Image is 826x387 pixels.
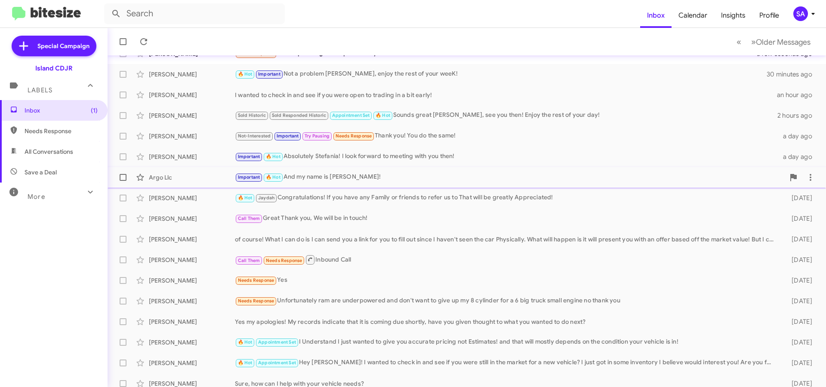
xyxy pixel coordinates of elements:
span: 🔥 Hot [266,154,280,159]
span: Important [277,133,299,139]
div: [DATE] [778,256,819,264]
span: Important [238,154,260,159]
span: 🔥 Hot [238,339,253,345]
span: 🔥 Hot [376,113,390,118]
div: [PERSON_NAME] [149,70,235,79]
button: Previous [731,33,746,51]
span: Needs Response [336,133,372,139]
span: 🔥 Hot [238,71,253,77]
div: [PERSON_NAME] [149,317,235,326]
div: an hour ago [777,91,819,99]
span: Jaydah [258,195,274,201]
div: [DATE] [778,214,819,223]
div: Hey [PERSON_NAME]! I wanted to check in and see if you were still in the market for a new vehicle... [235,358,778,368]
span: Sold Responded Historic [272,113,327,118]
span: Needs Response [238,298,274,304]
div: 30 minutes ago [767,70,819,79]
span: All Conversations [25,147,73,156]
div: [DATE] [778,359,819,367]
span: Needs Response [238,277,274,283]
div: of course! What I can do is I can send you a link for you to fill out since I haven't seen the ca... [235,235,778,244]
div: [DATE] [778,317,819,326]
div: [PERSON_NAME] [149,235,235,244]
div: Yes [235,275,778,285]
div: a day ago [778,152,819,161]
span: Important [238,174,260,180]
div: Great Thank you, We will be in touch! [235,213,778,223]
div: Thank you! You do the same! [235,131,778,141]
div: [DATE] [778,194,819,202]
span: Inbox [25,106,98,115]
a: Insights [714,3,752,28]
div: [PERSON_NAME] [149,256,235,264]
div: Sounds great [PERSON_NAME], see you then! Enjoy the rest of your day! [235,110,777,120]
span: 🔥 Hot [266,174,280,180]
div: [PERSON_NAME] [149,132,235,140]
div: [PERSON_NAME] [149,276,235,285]
a: Calendar [672,3,714,28]
span: 🔥 Hot [238,195,253,201]
input: Search [104,3,285,24]
div: [PERSON_NAME] [149,359,235,367]
div: [PERSON_NAME] [149,111,235,120]
span: (1) [91,106,98,115]
span: « [737,37,741,47]
span: Needs Response [266,258,302,263]
span: Appointment Set [332,113,370,118]
div: [DATE] [778,297,819,305]
span: Older Messages [756,37,811,47]
div: [PERSON_NAME] [149,297,235,305]
div: Argo Llc [149,173,235,182]
div: Congratulations! If you have any Family or friends to refer us to That will be greatly Appreciated! [235,193,778,203]
span: Needs Response [25,127,98,135]
div: 2 hours ago [777,111,819,120]
div: Island CDJR [35,64,73,73]
div: Absolutely Stefania! I look forward to meeting with you then! [235,152,778,162]
span: Save a Deal [25,168,57,177]
button: SA [786,6,817,21]
div: [DATE] [778,338,819,347]
div: And my name is [PERSON_NAME]! [235,172,785,182]
span: Important [258,71,280,77]
a: Inbox [640,3,672,28]
div: [DATE] [778,276,819,285]
div: a day ago [778,132,819,140]
span: Not-Interested [238,133,271,139]
div: [PERSON_NAME] [149,91,235,99]
div: I wanted to check in and see if you were open to trading in a bit early! [235,91,777,99]
span: Labels [28,86,52,94]
div: [PERSON_NAME] [149,194,235,202]
span: Call Them [238,258,260,263]
div: SA [793,6,808,21]
span: 🔥 Hot [238,360,253,366]
span: » [751,37,756,47]
div: [PERSON_NAME] [149,338,235,347]
span: More [28,193,45,201]
span: Sold Historic [238,113,266,118]
span: Try Pausing [305,133,330,139]
span: Appointment Set [258,339,296,345]
div: Not a problem [PERSON_NAME], enjoy the rest of your weeK! [235,69,767,79]
div: I Understand I just wanted to give you accurate pricing not Estimates! and that will mostly depen... [235,337,778,347]
div: Unfortunately ram are underpowered and don't want to give up my 8 cylinder for a 6 big truck smal... [235,296,778,306]
div: Inbound Call [235,254,778,265]
a: Special Campaign [12,36,96,56]
button: Next [746,33,816,51]
div: Yes my apologies! My records indicate that it is coming due shortly, have you given thought to wh... [235,317,778,326]
div: [PERSON_NAME] [149,152,235,161]
a: Profile [752,3,786,28]
nav: Page navigation example [732,33,816,51]
span: Call Them [238,216,260,221]
span: Appointment Set [258,360,296,366]
div: [PERSON_NAME] [149,214,235,223]
span: Special Campaign [37,42,89,50]
div: [DATE] [778,235,819,244]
